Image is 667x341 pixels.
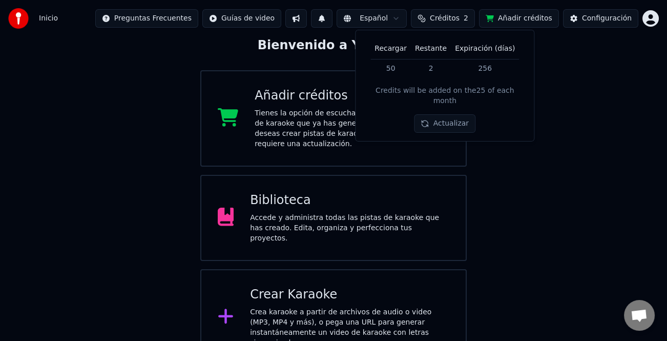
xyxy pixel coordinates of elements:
[255,108,449,149] div: Tienes la opción de escuchar o descargar las pistas de karaoke que ya has generado. Sin embargo, ...
[582,13,632,24] div: Configuración
[250,192,449,209] div: Biblioteca
[8,8,29,29] img: youka
[258,37,410,54] div: Bienvenido a Youka
[479,9,559,28] button: Añadir créditos
[95,9,198,28] button: Preguntas Frecuentes
[39,13,58,24] span: Inicio
[464,13,468,24] span: 2
[451,59,519,77] td: 256
[370,38,411,59] th: Recargar
[624,300,655,331] div: Chat abierto
[202,9,281,28] button: Guías de video
[430,13,460,24] span: Créditos
[414,115,475,133] button: Actualizar
[411,9,475,28] button: Créditos2
[364,86,526,107] div: Credits will be added on the 25 of each month
[39,13,58,24] nav: breadcrumb
[370,59,411,77] td: 50
[250,287,449,303] div: Crear Karaoke
[451,38,519,59] th: Expiración (días)
[411,38,451,59] th: Restante
[250,213,449,244] div: Accede y administra todas las pistas de karaoke que has creado. Edita, organiza y perfecciona tus...
[563,9,638,28] button: Configuración
[411,59,451,77] td: 2
[255,88,449,104] div: Añadir créditos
